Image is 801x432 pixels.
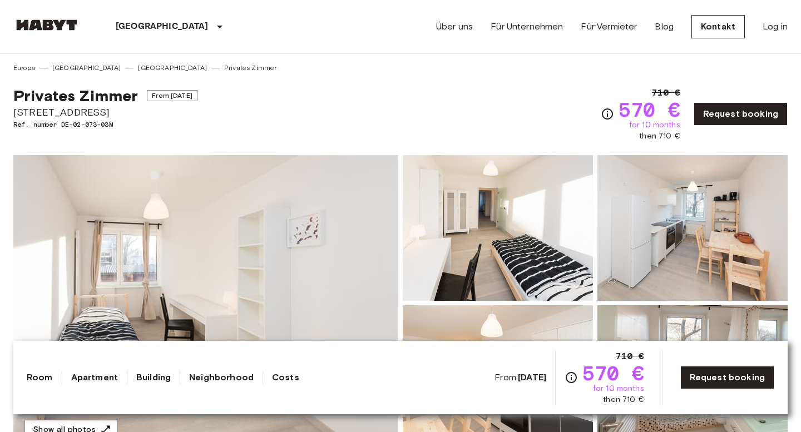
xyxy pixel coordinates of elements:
[136,371,171,384] a: Building
[403,155,593,301] img: Picture of unit DE-02-073-03M
[603,394,644,405] span: then 710 €
[436,20,473,33] a: Über uns
[763,20,788,33] a: Log in
[593,383,644,394] span: for 10 months
[680,366,774,389] a: Request booking
[619,100,680,120] span: 570 €
[13,105,197,120] span: [STREET_ADDRESS]
[71,371,118,384] a: Apartment
[694,102,788,126] a: Request booking
[13,120,197,130] span: Ref. number DE-02-073-03M
[13,86,138,105] span: Privates Zimmer
[138,63,207,73] a: [GEOGRAPHIC_DATA]
[639,131,680,142] span: then 710 €
[52,63,121,73] a: [GEOGRAPHIC_DATA]
[27,371,53,384] a: Room
[652,86,680,100] span: 710 €
[13,19,80,31] img: Habyt
[13,63,35,73] a: Europa
[601,107,614,121] svg: Check cost overview for full price breakdown. Please note that discounts apply to new joiners onl...
[597,155,788,301] img: Picture of unit DE-02-073-03M
[616,350,644,363] span: 710 €
[691,15,745,38] a: Kontakt
[224,63,276,73] a: Privates Zimmer
[147,90,197,101] span: From [DATE]
[491,20,563,33] a: Für Unternehmen
[655,20,674,33] a: Blog
[272,371,299,384] a: Costs
[581,20,637,33] a: Für Vermieter
[116,20,209,33] p: [GEOGRAPHIC_DATA]
[629,120,680,131] span: for 10 months
[582,363,644,383] span: 570 €
[189,371,254,384] a: Neighborhood
[495,371,546,384] span: From:
[518,372,546,383] b: [DATE]
[565,371,578,384] svg: Check cost overview for full price breakdown. Please note that discounts apply to new joiners onl...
